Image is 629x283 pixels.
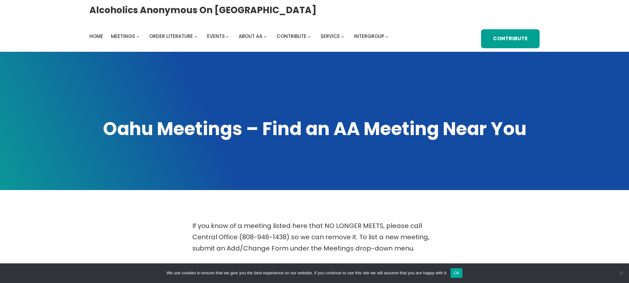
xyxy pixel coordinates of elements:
a: About AA [239,32,262,41]
a: Intergroup [354,32,384,41]
button: Ok [451,268,462,278]
span: Events [207,33,225,40]
button: About AA submenu [264,35,267,38]
button: Contribute submenu [308,35,311,38]
a: Meetings [111,32,135,41]
p: If you know of a meeting listed here that NO LONGER MEETS, please call Central Office (808-946-14... [192,220,437,254]
h1: Oahu Meetings – Find an AA Meeting Near You [89,117,540,141]
span: Home [89,33,103,40]
span: Intergroup [354,33,384,40]
span: No [618,270,624,276]
a: Alcoholics Anonymous on [GEOGRAPHIC_DATA] [89,2,316,18]
button: Service submenu [341,35,344,38]
a: Service [321,32,340,41]
span: About AA [239,33,262,40]
a: Contribute [481,29,540,48]
span: Contribute [277,33,306,40]
button: Order Literature submenu [194,35,197,38]
a: Contribute [277,32,306,41]
span: We use cookies to ensure that we give you the best experience on our website. If you continue to ... [167,270,447,276]
button: Events submenu [226,35,229,38]
nav: Intergroup [89,32,390,41]
span: Order Literature [149,33,193,40]
span: Meetings [111,33,135,40]
a: Events [207,32,225,41]
span: Service [321,33,340,40]
button: Intergroup submenu [385,35,388,38]
a: Home [89,32,103,41]
button: Meetings submenu [136,35,139,38]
